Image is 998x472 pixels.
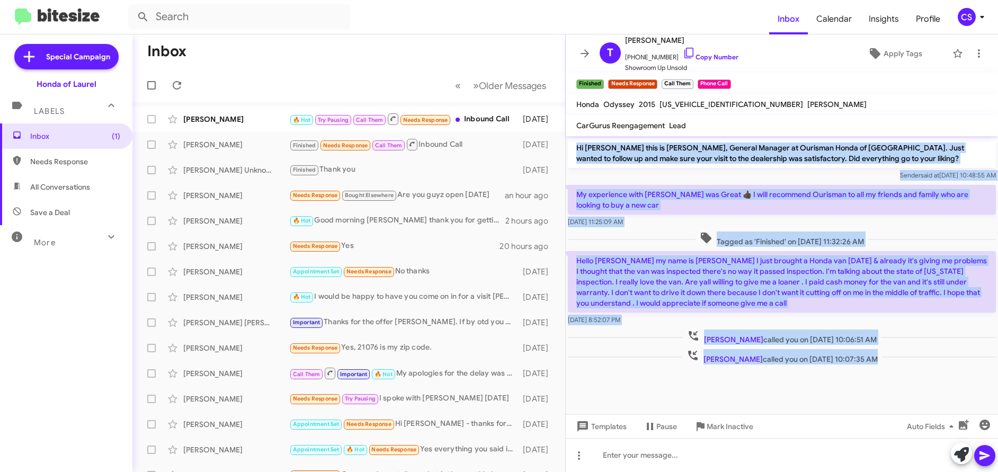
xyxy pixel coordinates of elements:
span: Inbox [30,131,120,141]
span: Try Pausing [318,117,349,123]
div: 2 hours ago [505,216,557,226]
a: Profile [907,4,949,34]
div: 20 hours ago [500,241,557,252]
div: [PERSON_NAME] [183,190,289,201]
nav: Page navigation example [449,75,553,96]
div: Yes [289,240,500,252]
a: Copy Number [683,53,738,61]
span: T [607,44,613,61]
span: [DATE] 11:25:09 AM [568,218,623,226]
span: 🔥 Hot [293,293,311,300]
small: Call Them [662,79,693,89]
span: Finished [293,166,316,173]
div: I spoke with [PERSON_NAME] [DATE] [289,393,518,405]
p: My experience with [PERSON_NAME] was Great 👍🏿 I will recommend Ourisman to all my friends and fam... [568,185,996,215]
span: called you on [DATE] 10:06:51 AM [683,329,881,345]
small: Needs Response [608,79,657,89]
span: « [455,79,461,92]
div: [PERSON_NAME] [183,292,289,302]
div: [DATE] [518,292,557,302]
div: [PERSON_NAME] [183,139,289,150]
div: Thank you [289,164,518,176]
span: Important [293,319,320,326]
span: » [473,79,479,92]
span: Mark Inactive [707,417,753,436]
span: Needs Response [403,117,448,123]
span: Auto Fields [907,417,958,436]
div: [PERSON_NAME] [183,419,289,430]
div: [DATE] [518,368,557,379]
span: said at [921,171,939,179]
p: Hello [PERSON_NAME] my name is [PERSON_NAME] I just brought a Honda van [DATE] & already it's giv... [568,251,996,313]
span: Needs Response [346,421,391,428]
div: [DATE] [518,343,557,353]
span: Needs Response [293,344,338,351]
span: Needs Response [30,156,120,167]
div: Are you guyz open [DATE] [289,189,505,201]
div: CS [958,8,976,26]
div: an hour ago [505,190,557,201]
div: [PERSON_NAME] [PERSON_NAME] [183,317,289,328]
span: Special Campaign [46,51,110,62]
span: Needs Response [293,243,338,250]
span: 🔥 Hot [293,217,311,224]
button: Previous [449,75,467,96]
div: [PERSON_NAME] [183,266,289,277]
span: [PERSON_NAME] [703,354,763,364]
span: Appointment Set [293,268,340,275]
span: Call Them [375,142,403,149]
button: Templates [566,417,635,436]
span: Lead [669,121,686,130]
div: Yes everything you said is true. I have a bad credit. I don't have money down.I really need a car... [289,443,518,456]
div: [PERSON_NAME] [183,343,289,353]
button: Mark Inactive [685,417,762,436]
div: [DATE] [518,139,557,150]
span: More [34,238,56,247]
div: Hi [PERSON_NAME] - thanks for reaching out. I actually reached out [DATE] about the pre-owned Vol... [289,418,518,430]
a: Calendar [808,4,860,34]
span: Needs Response [293,192,338,199]
span: Call Them [293,371,320,378]
h1: Inbox [147,43,186,60]
span: Important [340,371,368,378]
span: Appointment Set [293,421,340,428]
span: [PERSON_NAME] [807,100,867,109]
button: Auto Fields [898,417,966,436]
span: Odyssey [603,100,635,109]
span: Tagged as 'Finished' on [DATE] 11:32:26 AM [696,231,868,247]
div: [DATE] [518,165,557,175]
span: Needs Response [293,395,338,402]
a: Insights [860,4,907,34]
span: Needs Response [371,446,416,453]
span: called you on [DATE] 10:07:35 AM [682,349,882,364]
span: Needs Response [323,142,368,149]
small: Phone Call [698,79,730,89]
span: Finished [293,142,316,149]
span: Call Them [356,117,384,123]
div: [PERSON_NAME] [183,114,289,124]
small: Finished [576,79,604,89]
span: Save a Deal [30,207,70,218]
div: [PERSON_NAME] [183,216,289,226]
span: (1) [112,131,120,141]
div: [PERSON_NAME] [183,368,289,379]
span: [PERSON_NAME] [704,335,763,344]
span: Older Messages [479,80,546,92]
button: Pause [635,417,685,436]
a: Inbox [769,4,808,34]
span: 🔥 Hot [293,117,311,123]
div: No thanks [289,265,518,278]
div: [PERSON_NAME] [183,444,289,455]
span: [PHONE_NUMBER] [625,47,738,63]
div: My apologies for the delay was caught up in a meeting. However, 5:30 [DATE] would be perfect. Do ... [289,367,518,380]
div: [PERSON_NAME] Unknown [183,165,289,175]
a: Special Campaign [14,44,119,69]
p: Hi [PERSON_NAME] this is [PERSON_NAME], General Manager at Ourisman Honda of [GEOGRAPHIC_DATA]. J... [568,138,996,168]
div: Inbound Call [289,112,518,126]
span: Apply Tags [884,44,922,63]
input: Search [128,4,351,30]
